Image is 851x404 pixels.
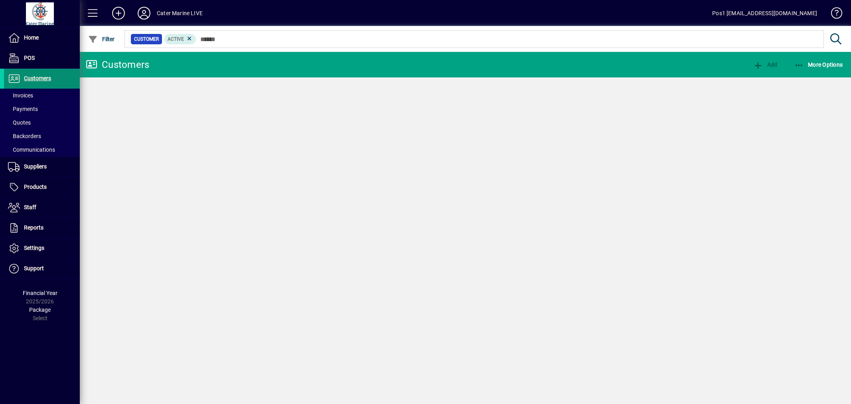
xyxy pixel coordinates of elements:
a: Knowledge Base [825,2,841,28]
a: Support [4,259,80,279]
div: Pos1 [EMAIL_ADDRESS][DOMAIN_NAME] [712,7,817,20]
a: Home [4,28,80,48]
mat-chip: Activation Status: Active [164,34,196,44]
span: Home [24,34,39,41]
div: Customers [86,58,149,71]
button: More Options [792,57,845,72]
a: Backorders [4,129,80,143]
span: Reports [24,224,43,231]
button: Add [106,6,131,20]
span: Filter [88,36,115,42]
div: Cater Marine LIVE [157,7,203,20]
a: Reports [4,218,80,238]
span: Suppliers [24,163,47,170]
button: Filter [86,32,117,46]
span: Add [753,61,777,68]
span: Quotes [8,119,31,126]
a: Payments [4,102,80,116]
a: POS [4,48,80,68]
a: Staff [4,198,80,218]
span: Products [24,184,47,190]
span: More Options [794,61,843,68]
span: Support [24,265,44,271]
a: Quotes [4,116,80,129]
a: Invoices [4,89,80,102]
span: Payments [8,106,38,112]
a: Communications [4,143,80,156]
a: Suppliers [4,157,80,177]
a: Products [4,177,80,197]
span: Customer [134,35,159,43]
span: Invoices [8,92,33,99]
button: Profile [131,6,157,20]
span: Package [29,307,51,313]
span: Backorders [8,133,41,139]
span: Customers [24,75,51,81]
span: Communications [8,147,55,153]
button: Add [751,57,779,72]
span: Active [168,36,184,42]
span: Settings [24,245,44,251]
a: Settings [4,238,80,258]
span: POS [24,55,35,61]
span: Financial Year [23,290,57,296]
span: Staff [24,204,36,210]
